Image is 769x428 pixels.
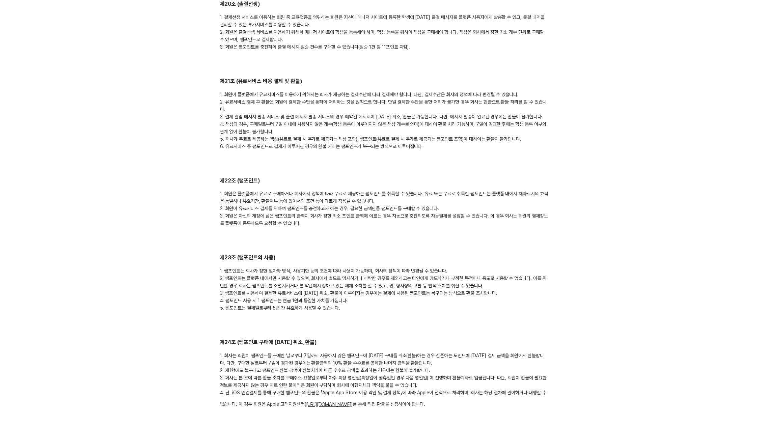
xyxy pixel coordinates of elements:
[220,78,549,85] h2: 제21조 (유료서비스 비용 결제 및 환불)
[220,13,549,51] div: 1. 결제선생 서비스를 이용하는 회원 중 교육업종을 영위하는 회원은 자신이 매니저 사이트에 등록한 학생에 [DATE] 출결 메시지를 플랫폼 사용자에게 발송할 수 있고, 출결 ...
[220,91,549,150] div: 1. 회원이 플랫폼에서 유료서비스를 이용하기 위해서는 회사가 제공하는 결제수단에 따라 결제해야 합니다. 다만, 결제수단은 회사의 정책에 따라 변경될 수 있습니다. 2. 유료서...
[220,339,549,346] h2: 제24조 (쌤포인트 구매에 [DATE] 취소, 환불)
[220,254,549,262] h2: 제23조 (쌤포인트의 사용)
[220,0,549,8] h2: 제20조 (출결선생)
[220,190,549,227] div: 1. 회원은 플랫폼에서 유료로 구매하거나 회사에서 정책에 따라 무료로 제공하는 쌤포인트를 취득할 수 있습니다. 유료 또는 무료로 취득한 쌤포인트는 플랫폼 내에서 재화로서의 효...
[220,267,549,312] div: 1. 쌤포인트는 회사가 정한 절차와 방식, 사용기한 등의 조건에 따라 사용이 가능하며, 회사의 정책에 따라 변경될 수 있습니다. 2. 쌤포인트는 플랫폼 내에서만 사용할 수 있...
[220,352,549,412] div: 1. 회사는 회원이 쌤포인트를 구매한 날로부터 7일까지 사용하지 않은 쌤포인트에 [DATE] 구매를 취소(환불)하는 경우 잔존하는 포인트에 [DATE] 결제 금액을 회원에게 ...
[220,177,549,185] h2: 제22조 (쌤포인트)
[306,402,351,407] a: [URL][DOMAIN_NAME]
